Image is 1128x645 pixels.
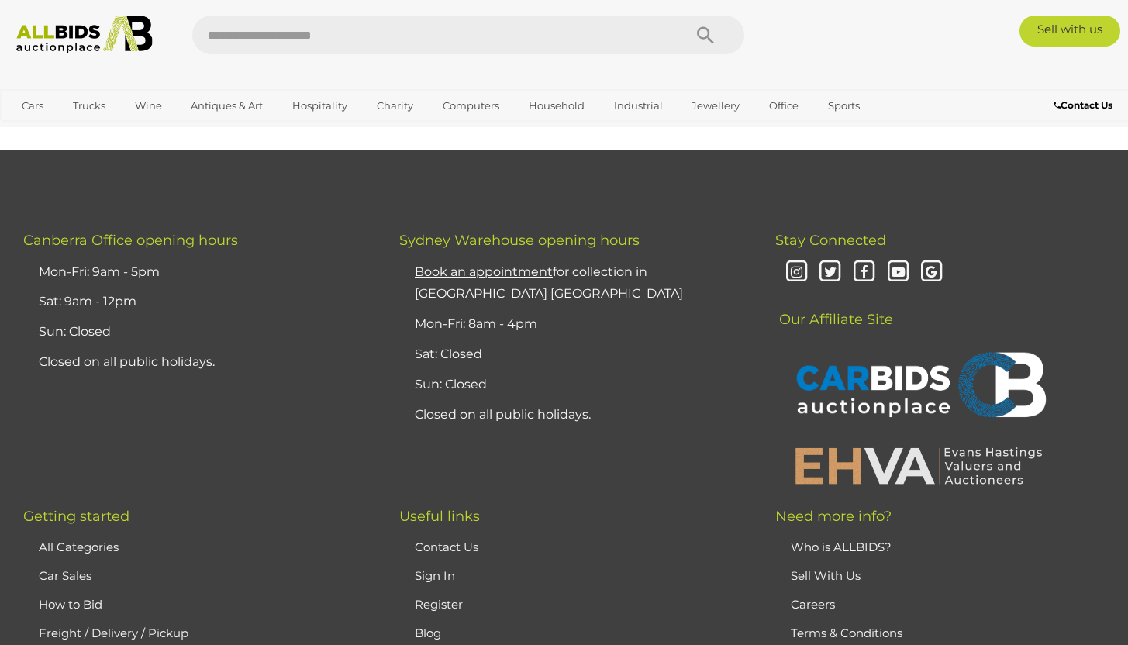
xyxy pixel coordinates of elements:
[39,568,91,583] a: Car Sales
[415,540,478,554] a: Contact Us
[23,508,129,525] span: Getting started
[775,288,893,328] span: Our Affiliate Site
[125,93,172,119] a: Wine
[9,16,160,53] img: Allbids.com.au
[23,232,238,249] span: Canberra Office opening hours
[12,93,53,119] a: Cars
[35,287,360,317] li: Sat: 9am - 12pm
[1054,99,1112,111] b: Contact Us
[411,340,736,370] li: Sat: Closed
[604,93,673,119] a: Industrial
[35,317,360,347] li: Sun: Closed
[850,259,878,286] i: Facebook
[367,93,423,119] a: Charity
[787,336,1050,438] img: CARBIDS Auctionplace
[411,400,736,430] li: Closed on all public holidays.
[415,597,463,612] a: Register
[783,259,810,286] i: Instagram
[667,16,744,54] button: Search
[433,93,509,119] a: Computers
[817,259,844,286] i: Twitter
[39,597,102,612] a: How to Bid
[411,370,736,400] li: Sun: Closed
[681,93,750,119] a: Jewellery
[1054,97,1116,114] a: Contact Us
[35,347,360,378] li: Closed on all public holidays.
[885,259,912,286] i: Youtube
[12,119,142,144] a: [GEOGRAPHIC_DATA]
[415,264,553,279] u: Book an appointment
[411,309,736,340] li: Mon-Fri: 8am - 4pm
[787,445,1050,485] img: EHVA | Evans Hastings Valuers and Auctioneers
[818,93,870,119] a: Sports
[399,508,480,525] span: Useful links
[399,232,640,249] span: Sydney Warehouse opening hours
[791,626,902,640] a: Terms & Conditions
[791,597,835,612] a: Careers
[415,626,441,640] a: Blog
[791,540,892,554] a: Who is ALLBIDS?
[775,508,892,525] span: Need more info?
[181,93,273,119] a: Antiques & Art
[282,93,357,119] a: Hospitality
[35,257,360,288] li: Mon-Fri: 9am - 5pm
[415,568,455,583] a: Sign In
[415,264,683,302] a: Book an appointmentfor collection in [GEOGRAPHIC_DATA] [GEOGRAPHIC_DATA]
[519,93,595,119] a: Household
[63,93,116,119] a: Trucks
[791,568,861,583] a: Sell With Us
[39,626,188,640] a: Freight / Delivery / Pickup
[759,93,809,119] a: Office
[775,232,886,249] span: Stay Connected
[919,259,946,286] i: Google
[39,540,119,554] a: All Categories
[1019,16,1121,47] a: Sell with us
